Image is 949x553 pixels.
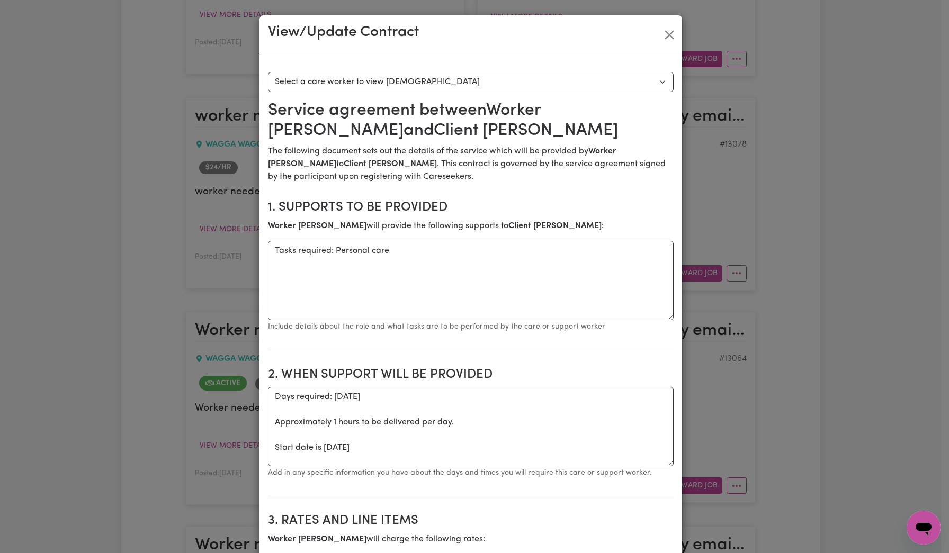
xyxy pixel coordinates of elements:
textarea: Tasks required: Personal care [268,241,674,320]
h2: 1. Supports to be provided [268,200,674,215]
small: Include details about the role and what tasks are to be performed by the care or support worker [268,323,605,331]
h2: Service agreement between Worker [PERSON_NAME] and Client [PERSON_NAME] [268,101,674,141]
b: Client [PERSON_NAME] [344,160,437,168]
b: Worker [PERSON_NAME] [268,222,366,230]
h3: View/Update Contract [268,24,419,42]
iframe: Button to launch messaging window [907,511,941,545]
h2: 3. Rates and Line Items [268,513,674,529]
b: Client [PERSON_NAME] [508,222,602,230]
small: Add in any specific information you have about the days and times you will require this care or s... [268,469,652,477]
textarea: Days required: [DATE] Approximately 1 hours to be delivered per day. Start date is [DATE] [268,387,674,466]
p: The following document sets out the details of the service which will be provided by to . This co... [268,145,674,183]
p: will charge the following rates: [268,533,674,546]
p: will provide the following supports to : [268,220,674,232]
button: Close [661,26,678,43]
b: Worker [PERSON_NAME] [268,535,366,543]
h2: 2. When support will be provided [268,367,674,383]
